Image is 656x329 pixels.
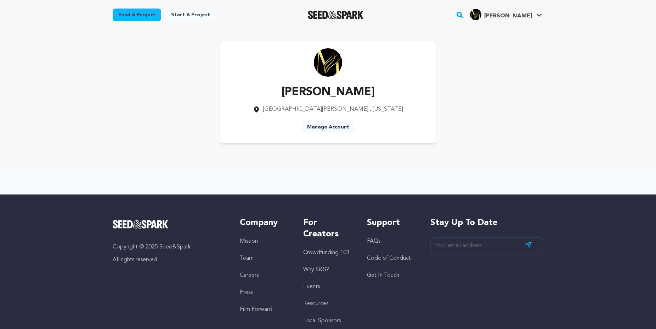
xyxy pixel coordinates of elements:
span: [GEOGRAPHIC_DATA][PERSON_NAME] [263,106,368,112]
a: Seed&Spark Homepage [308,11,363,19]
img: Seed&Spark Logo Dark Mode [308,11,363,19]
img: https://seedandspark-static.s3.us-east-2.amazonaws.com/images/User/002/310/990/medium/bb8855e54df... [314,48,342,77]
span: , [US_STATE] [370,106,403,112]
h5: Stay up to date [430,217,543,229]
a: Code of Conduct [367,256,411,261]
a: Seed&Spark Homepage [113,220,226,229]
a: Careers [240,273,259,278]
div: Mikhaila T.'s Profile [470,9,532,20]
p: All rights reserved [113,256,226,264]
a: Crowdfunding 101 [303,250,350,256]
a: Team [240,256,254,261]
a: Film Forward [240,307,272,312]
p: [PERSON_NAME] [253,84,403,101]
a: Manage Account [301,121,355,133]
img: bb8855e54df56685.jpg [470,9,481,20]
a: Events [303,284,320,290]
a: Fiscal Sponsors [303,318,341,324]
span: [PERSON_NAME] [484,13,532,19]
a: Resources [303,301,328,307]
a: FAQs [367,238,380,244]
a: Mikhaila T.'s Profile [469,7,543,20]
a: Mission [240,238,258,244]
img: Seed&Spark Logo [113,220,168,229]
a: Press [240,290,253,295]
h5: Company [240,217,289,229]
h5: For Creators [303,217,352,240]
h5: Support [367,217,416,229]
input: Your email address [430,237,543,254]
a: Why S&S? [303,267,329,273]
a: Start a project [165,9,216,21]
a: Fund a project [113,9,161,21]
p: Copyright © 2025 Seed&Spark [113,243,226,251]
span: Mikhaila T.'s Profile [469,7,543,22]
a: Get In Touch [367,273,399,278]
